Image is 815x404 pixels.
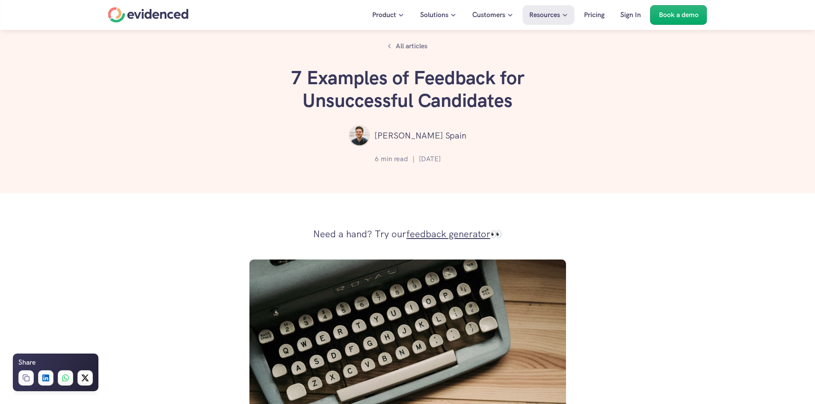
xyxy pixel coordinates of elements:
p: All articles [396,41,427,52]
a: Sign In [614,5,647,25]
p: Product [372,9,396,21]
p: Sign In [620,9,641,21]
a: Book a demo [650,5,707,25]
p: Need a hand? Try our 👀 [313,226,502,243]
h1: 7 Examples of Feedback for Unsuccessful Candidates [279,67,536,112]
p: min read [381,153,408,165]
img: "" [349,125,370,146]
a: feedback generator [406,228,490,240]
h6: Share [18,357,36,368]
p: 6 [375,153,379,165]
p: [PERSON_NAME] Spain [374,129,466,142]
a: Home [108,7,189,23]
a: Pricing [578,5,611,25]
p: Book a demo [659,9,699,21]
p: Solutions [420,9,448,21]
p: | [412,153,415,165]
p: Customers [472,9,505,21]
a: All articles [383,38,432,54]
p: Pricing [584,9,605,21]
p: Resources [529,9,560,21]
p: [DATE] [419,153,441,165]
